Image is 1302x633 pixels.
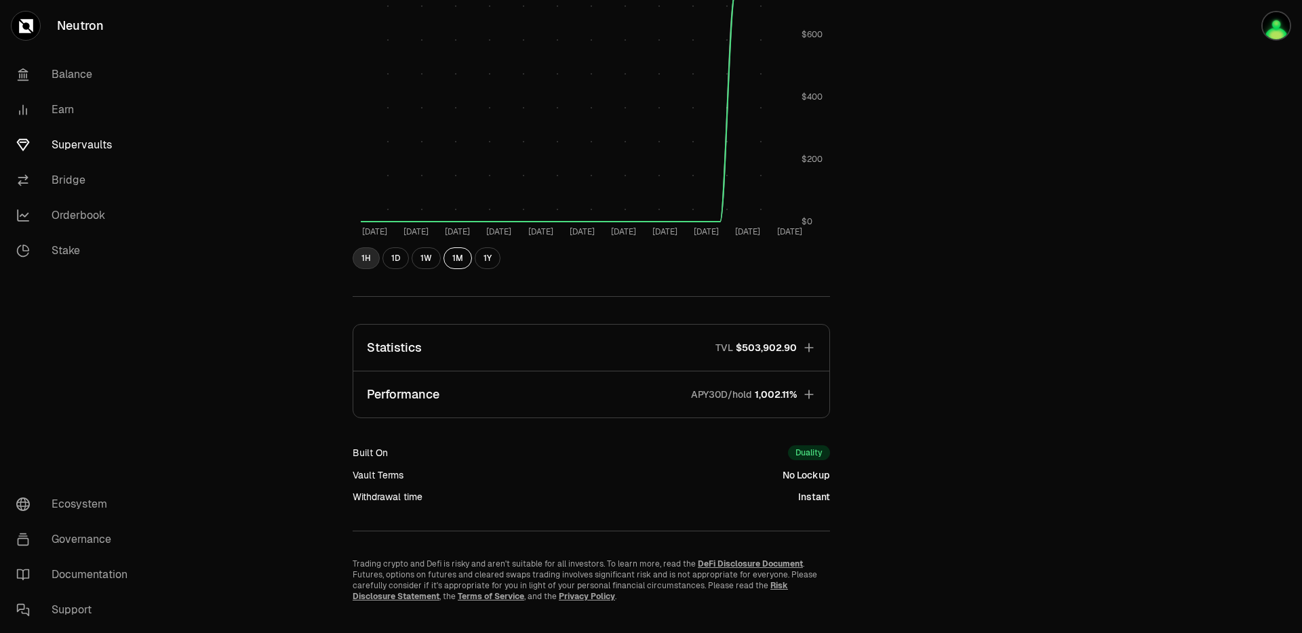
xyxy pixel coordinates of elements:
p: Trading crypto and Defi is risky and aren't suitable for all investors. To learn more, read the . [353,558,830,569]
tspan: [DATE] [570,226,595,237]
p: Performance [367,385,439,404]
a: Risk Disclosure Statement [353,580,788,602]
a: Documentation [5,557,146,592]
p: APY30D/hold [691,388,752,401]
tspan: $400 [802,91,823,102]
span: 1,002.11% [755,388,797,401]
a: Supervaults [5,127,146,163]
a: Governance [5,522,146,557]
button: 1W [412,247,441,269]
tspan: $0 [802,216,812,227]
div: No Lockup [783,468,830,482]
tspan: [DATE] [777,226,802,237]
tspan: [DATE] [652,226,677,237]
div: Withdrawal time [353,490,422,504]
p: Statistics [367,338,422,357]
tspan: [DATE] [611,226,636,237]
tspan: [DATE] [403,226,429,237]
a: Terms of Service [458,591,524,602]
div: Instant [798,490,830,504]
button: PerformanceAPY30D/hold1,002.11% [353,371,829,417]
div: Duality [788,445,830,460]
div: Built On [353,446,388,460]
tspan: [DATE] [694,226,719,237]
p: Futures, options on futures and cleared swaps trading involves significant risk and is not approp... [353,569,830,602]
button: 1M [443,247,472,269]
button: 1Y [475,247,500,269]
button: StatisticsTVL$503,902.90 [353,325,829,371]
div: Vault Terms [353,468,403,482]
button: 1H [353,247,380,269]
a: Earn [5,92,146,127]
tspan: $200 [802,154,823,165]
span: $503,902.90 [736,341,797,354]
a: Privacy Policy [559,591,615,602]
a: Orderbook [5,198,146,233]
a: Balance [5,57,146,92]
a: Stake [5,233,146,268]
tspan: [DATE] [445,226,470,237]
p: TVL [715,341,733,354]
tspan: [DATE] [362,226,387,237]
a: DeFi Disclosure Document [698,558,803,569]
tspan: $600 [802,29,823,40]
a: Ecosystem [5,487,146,522]
tspan: [DATE] [735,226,760,237]
a: Bridge [5,163,146,198]
img: Ted [1261,11,1291,41]
tspan: [DATE] [528,226,553,237]
button: 1D [382,247,409,269]
tspan: [DATE] [486,226,511,237]
a: Support [5,592,146,628]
